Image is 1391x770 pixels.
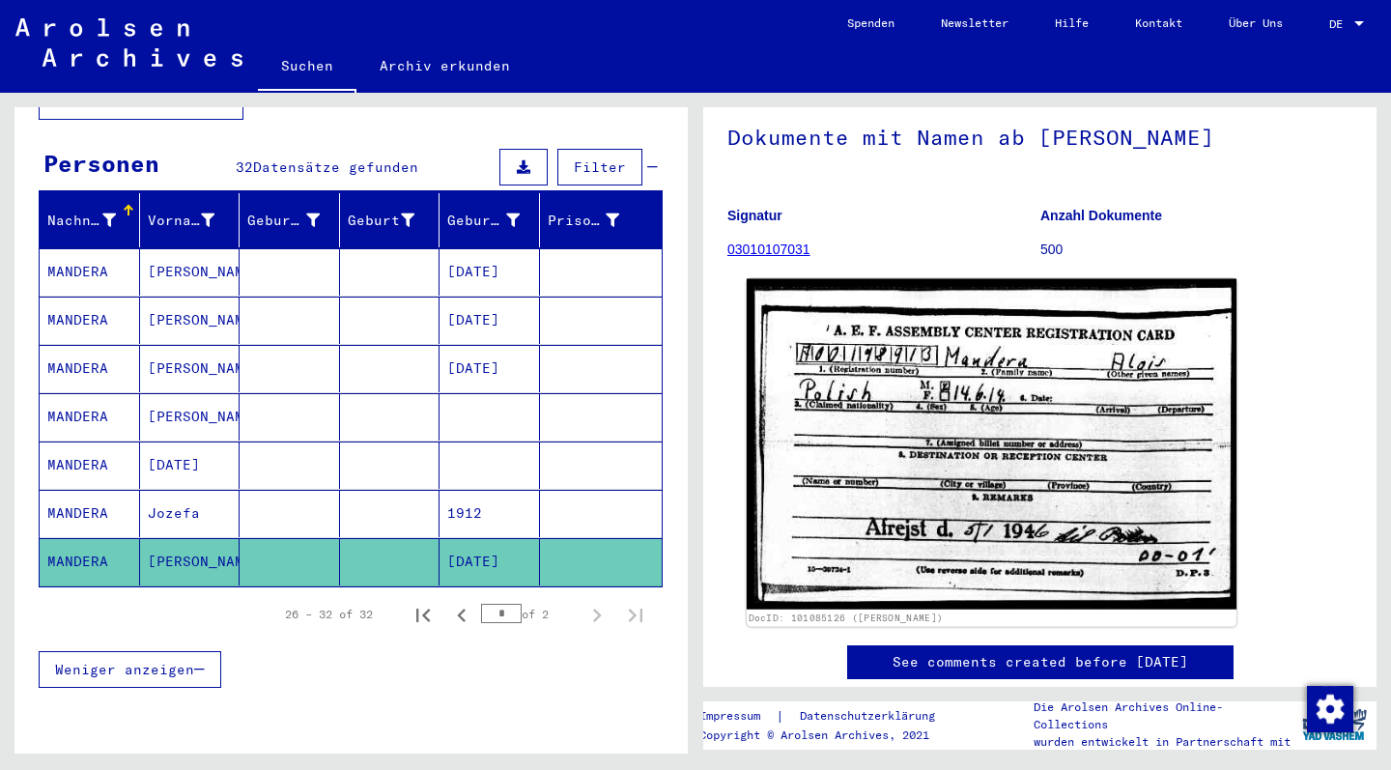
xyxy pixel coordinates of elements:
[47,205,140,236] div: Nachname
[1329,17,1350,31] span: DE
[893,652,1188,672] a: See comments created before [DATE]
[440,345,540,392] mat-cell: [DATE]
[140,193,241,247] mat-header-cell: Vorname
[40,248,140,296] mat-cell: MANDERA
[1040,208,1162,223] b: Anzahl Dokumente
[47,211,116,231] div: Nachname
[699,727,958,744] p: Copyright © Arolsen Archives, 2021
[43,146,159,181] div: Personen
[140,442,241,489] mat-cell: [DATE]
[1034,733,1292,751] p: wurden entwickelt in Partnerschaft mit
[40,490,140,537] mat-cell: MANDERA
[140,297,241,344] mat-cell: [PERSON_NAME]
[140,490,241,537] mat-cell: Jozefa
[140,345,241,392] mat-cell: [PERSON_NAME]
[247,205,344,236] div: Geburtsname
[447,205,544,236] div: Geburtsdatum
[440,490,540,537] mat-cell: 1912
[148,205,240,236] div: Vorname
[140,538,241,585] mat-cell: [PERSON_NAME]
[440,538,540,585] mat-cell: [DATE]
[548,205,644,236] div: Prisoner #
[253,158,418,176] span: Datensätze gefunden
[1040,240,1352,260] p: 500
[440,297,540,344] mat-cell: [DATE]
[1034,699,1292,733] p: Die Arolsen Archives Online-Collections
[40,393,140,441] mat-cell: MANDERA
[540,193,663,247] mat-header-cell: Prisoner #
[40,345,140,392] mat-cell: MANDERA
[784,706,958,727] a: Datenschutzerklärung
[140,248,241,296] mat-cell: [PERSON_NAME]
[442,595,481,634] button: Previous page
[356,43,533,89] a: Archiv erkunden
[285,606,373,623] div: 26 – 32 of 32
[727,93,1352,178] h1: Dokumente mit Namen ab [PERSON_NAME]
[1307,686,1353,732] img: Zustimmung ändern
[616,595,655,634] button: Last page
[40,538,140,585] mat-cell: MANDERA
[348,211,415,231] div: Geburt‏
[447,211,520,231] div: Geburtsdatum
[557,149,642,185] button: Filter
[148,211,215,231] div: Vorname
[40,442,140,489] mat-cell: MANDERA
[247,211,320,231] div: Geburtsname
[481,605,578,623] div: of 2
[1298,700,1371,749] img: yv_logo.png
[574,158,626,176] span: Filter
[15,18,242,67] img: Arolsen_neg.svg
[55,661,194,678] span: Weniger anzeigen
[236,158,253,176] span: 32
[747,279,1236,611] img: 001.jpg
[749,613,944,624] a: DocID: 101085126 ([PERSON_NAME])
[440,248,540,296] mat-cell: [DATE]
[40,193,140,247] mat-header-cell: Nachname
[240,193,340,247] mat-header-cell: Geburtsname
[699,706,958,727] div: |
[348,205,440,236] div: Geburt‏
[1306,685,1352,731] div: Zustimmung ändern
[440,193,540,247] mat-header-cell: Geburtsdatum
[404,595,442,634] button: First page
[699,706,776,727] a: Impressum
[727,208,782,223] b: Signatur
[140,393,241,441] mat-cell: [PERSON_NAME]
[40,297,140,344] mat-cell: MANDERA
[727,242,810,257] a: 03010107031
[39,651,221,688] button: Weniger anzeigen
[340,193,440,247] mat-header-cell: Geburt‏
[578,595,616,634] button: Next page
[548,211,620,231] div: Prisoner #
[258,43,356,93] a: Suchen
